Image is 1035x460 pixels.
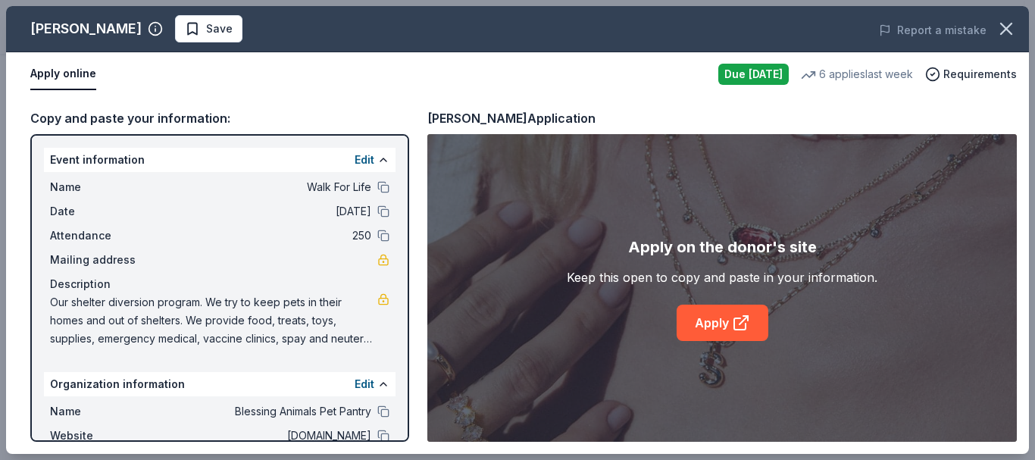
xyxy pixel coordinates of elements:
[677,305,768,341] a: Apply
[567,268,877,286] div: Keep this open to copy and paste in your information.
[152,227,371,245] span: 250
[44,148,396,172] div: Event information
[30,108,409,128] div: Copy and paste your information:
[50,227,152,245] span: Attendance
[879,21,987,39] button: Report a mistake
[50,293,377,348] span: Our shelter diversion program. We try to keep pets in their homes and out of shelters. We provide...
[30,58,96,90] button: Apply online
[152,402,371,421] span: Blessing Animals Pet Pantry
[718,64,789,85] div: Due [DATE]
[175,15,242,42] button: Save
[50,427,152,445] span: Website
[50,202,152,221] span: Date
[427,108,596,128] div: [PERSON_NAME] Application
[943,65,1017,83] span: Requirements
[50,402,152,421] span: Name
[355,375,374,393] button: Edit
[50,275,389,293] div: Description
[206,20,233,38] span: Save
[152,202,371,221] span: [DATE]
[152,178,371,196] span: Walk For Life
[801,65,913,83] div: 6 applies last week
[355,151,374,169] button: Edit
[628,235,817,259] div: Apply on the donor's site
[925,65,1017,83] button: Requirements
[30,17,142,41] div: [PERSON_NAME]
[44,372,396,396] div: Organization information
[50,251,152,269] span: Mailing address
[152,427,371,445] span: [DOMAIN_NAME]
[50,178,152,196] span: Name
